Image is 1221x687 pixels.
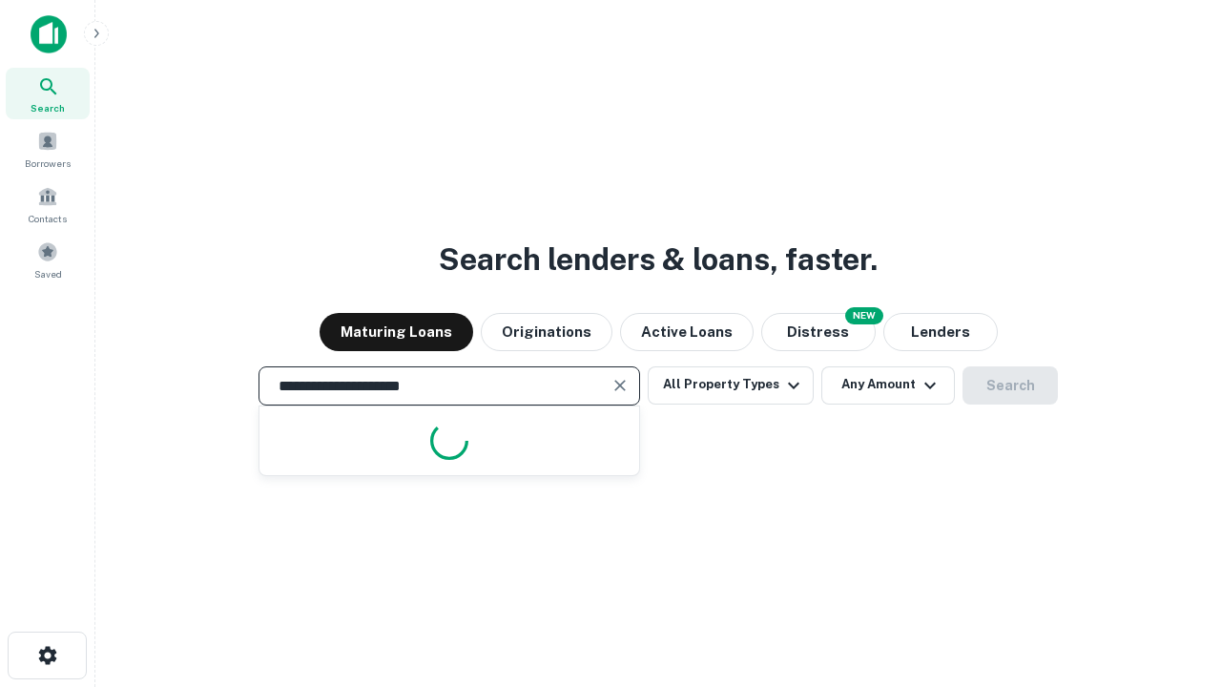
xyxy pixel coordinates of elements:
span: Saved [34,266,62,281]
a: Saved [6,234,90,285]
button: Search distressed loans with lien and other non-mortgage details. [761,313,876,351]
a: Borrowers [6,123,90,175]
button: Active Loans [620,313,754,351]
button: Any Amount [821,366,955,405]
button: Lenders [883,313,998,351]
a: Search [6,68,90,119]
span: Borrowers [25,156,71,171]
button: Originations [481,313,612,351]
a: Contacts [6,178,90,230]
button: Maturing Loans [320,313,473,351]
button: All Property Types [648,366,814,405]
img: capitalize-icon.png [31,15,67,53]
div: NEW [845,307,883,324]
iframe: Chat Widget [1126,534,1221,626]
span: Search [31,100,65,115]
span: Contacts [29,211,67,226]
button: Clear [607,372,633,399]
h3: Search lenders & loans, faster. [439,237,878,282]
